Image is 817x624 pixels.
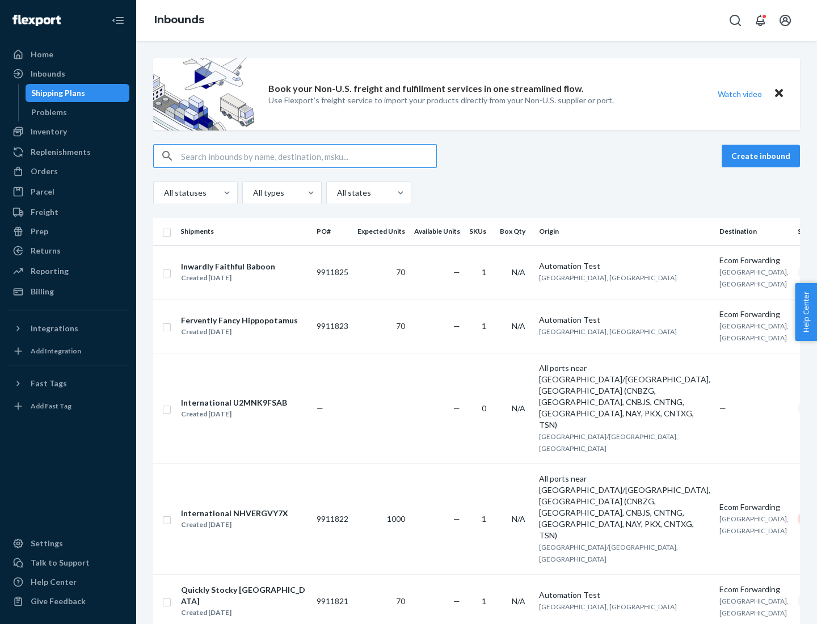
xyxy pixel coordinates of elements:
[724,9,747,32] button: Open Search Box
[482,514,486,524] span: 1
[31,557,90,568] div: Talk to Support
[539,589,710,601] div: Automation Test
[749,9,772,32] button: Open notifications
[7,222,129,241] a: Prep
[31,206,58,218] div: Freight
[145,4,213,37] ol: breadcrumbs
[181,408,287,420] div: Created [DATE]
[512,514,525,524] span: N/A
[7,262,129,280] a: Reporting
[539,314,710,326] div: Automation Test
[31,323,78,334] div: Integrations
[539,327,677,336] span: [GEOGRAPHIC_DATA], [GEOGRAPHIC_DATA]
[312,299,353,353] td: 9911823
[268,95,614,106] p: Use Flexport’s freight service to import your products directly from your Non-U.S. supplier or port.
[31,107,67,118] div: Problems
[512,403,525,413] span: N/A
[719,309,789,320] div: Ecom Forwarding
[31,245,61,256] div: Returns
[31,87,85,99] div: Shipping Plans
[710,86,769,102] button: Watch video
[465,218,495,245] th: SKUs
[26,84,130,102] a: Shipping Plans
[7,573,129,591] a: Help Center
[31,576,77,588] div: Help Center
[31,126,67,137] div: Inventory
[539,362,710,431] div: All ports near [GEOGRAPHIC_DATA]/[GEOGRAPHIC_DATA], [GEOGRAPHIC_DATA] (CNBZG, [GEOGRAPHIC_DATA], ...
[539,273,677,282] span: [GEOGRAPHIC_DATA], [GEOGRAPHIC_DATA]
[312,218,353,245] th: PO#
[107,9,129,32] button: Close Navigation
[31,596,86,607] div: Give Feedback
[539,432,678,453] span: [GEOGRAPHIC_DATA]/[GEOGRAPHIC_DATA], [GEOGRAPHIC_DATA]
[7,123,129,141] a: Inventory
[181,508,288,519] div: International NHVERGVY7X
[31,186,54,197] div: Parcel
[7,143,129,161] a: Replenishments
[31,401,71,411] div: Add Fast Tag
[26,103,130,121] a: Problems
[176,218,312,245] th: Shipments
[719,501,789,513] div: Ecom Forwarding
[336,187,337,199] input: All states
[7,397,129,415] a: Add Fast Tag
[539,473,710,541] div: All ports near [GEOGRAPHIC_DATA]/[GEOGRAPHIC_DATA], [GEOGRAPHIC_DATA] (CNBZG, [GEOGRAPHIC_DATA], ...
[181,261,275,272] div: Inwardly Faithful Baboon
[719,515,789,535] span: [GEOGRAPHIC_DATA], [GEOGRAPHIC_DATA]
[181,145,436,167] input: Search inbounds by name, destination, msku...
[181,326,298,338] div: Created [DATE]
[31,166,58,177] div: Orders
[181,315,298,326] div: Fervently Fancy Hippopotamus
[772,86,786,102] button: Close
[719,403,726,413] span: —
[453,321,460,331] span: —
[31,346,81,356] div: Add Integration
[722,145,800,167] button: Create inbound
[539,602,677,611] span: [GEOGRAPHIC_DATA], [GEOGRAPHIC_DATA]
[7,554,129,572] a: Talk to Support
[795,283,817,341] span: Help Center
[163,187,164,199] input: All statuses
[181,519,288,530] div: Created [DATE]
[482,403,486,413] span: 0
[512,321,525,331] span: N/A
[715,218,793,245] th: Destination
[31,146,91,158] div: Replenishments
[7,374,129,393] button: Fast Tags
[31,286,54,297] div: Billing
[482,596,486,606] span: 1
[774,9,797,32] button: Open account menu
[7,45,129,64] a: Home
[31,226,48,237] div: Prep
[7,65,129,83] a: Inbounds
[31,378,67,389] div: Fast Tags
[396,321,405,331] span: 70
[495,218,534,245] th: Box Qty
[312,463,353,574] td: 9911822
[719,255,789,266] div: Ecom Forwarding
[181,584,307,607] div: Quickly Stocky [GEOGRAPHIC_DATA]
[719,268,789,288] span: [GEOGRAPHIC_DATA], [GEOGRAPHIC_DATA]
[482,267,486,277] span: 1
[719,584,789,595] div: Ecom Forwarding
[252,187,253,199] input: All types
[512,596,525,606] span: N/A
[181,272,275,284] div: Created [DATE]
[453,267,460,277] span: —
[7,283,129,301] a: Billing
[7,183,129,201] a: Parcel
[12,15,61,26] img: Flexport logo
[31,49,53,60] div: Home
[387,514,405,524] span: 1000
[7,162,129,180] a: Orders
[7,242,129,260] a: Returns
[719,597,789,617] span: [GEOGRAPHIC_DATA], [GEOGRAPHIC_DATA]
[181,397,287,408] div: International U2MNK9FSAB
[31,265,69,277] div: Reporting
[453,514,460,524] span: —
[396,596,405,606] span: 70
[312,245,353,299] td: 9911825
[453,403,460,413] span: —
[534,218,715,245] th: Origin
[7,592,129,610] button: Give Feedback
